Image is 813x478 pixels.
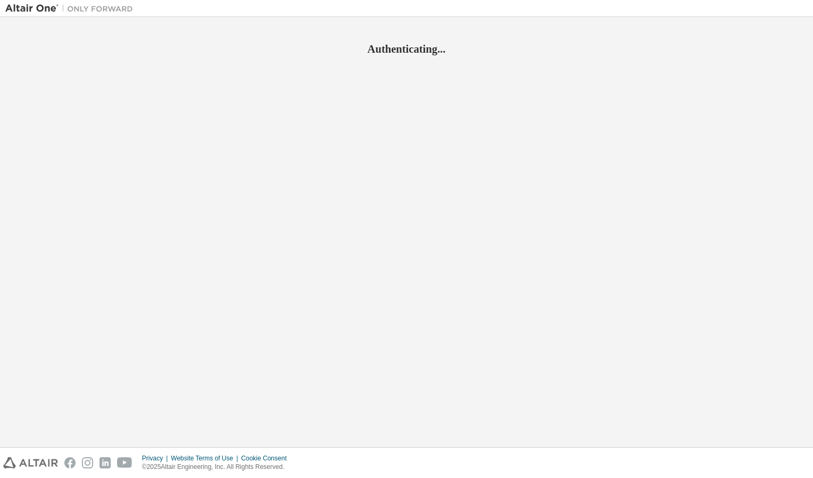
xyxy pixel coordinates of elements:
[5,3,138,14] img: Altair One
[241,454,293,463] div: Cookie Consent
[142,463,293,472] p: © 2025 Altair Engineering, Inc. All Rights Reserved.
[82,457,93,468] img: instagram.svg
[117,457,132,468] img: youtube.svg
[5,42,808,56] h2: Authenticating...
[64,457,76,468] img: facebook.svg
[171,454,241,463] div: Website Terms of Use
[3,457,58,468] img: altair_logo.svg
[99,457,111,468] img: linkedin.svg
[142,454,171,463] div: Privacy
